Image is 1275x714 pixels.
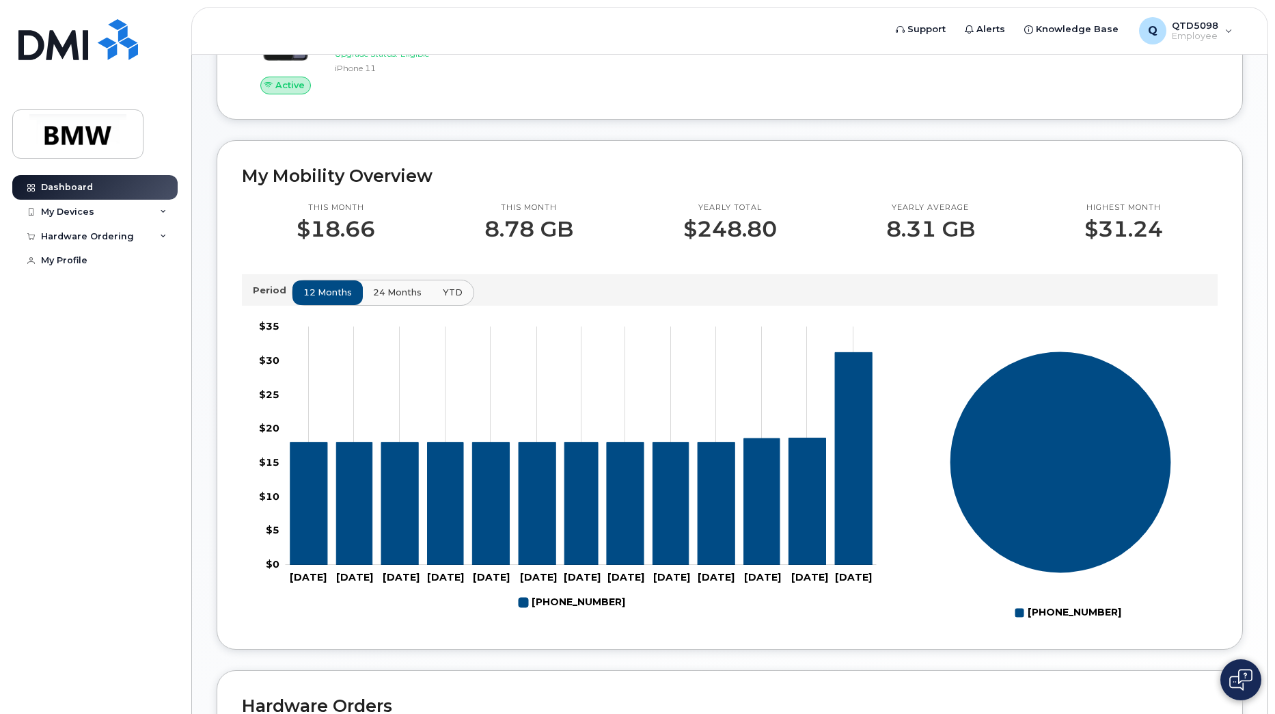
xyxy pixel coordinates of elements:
tspan: [DATE] [520,571,557,583]
span: YTD [443,286,463,299]
tspan: $20 [259,422,279,434]
tspan: $25 [259,388,279,400]
span: Active [275,79,305,92]
a: Support [886,16,955,43]
tspan: [DATE] [427,571,464,583]
g: Chart [950,351,1172,624]
div: QTD5098 [1129,17,1242,44]
tspan: [DATE] [473,571,510,583]
p: 8.31 GB [886,217,975,241]
span: Alerts [976,23,1005,36]
g: 864-386-7437 [290,352,872,565]
tspan: $10 [259,490,279,502]
tspan: [DATE] [744,571,781,583]
p: This month [484,202,573,213]
p: Period [253,284,292,297]
tspan: [DATE] [835,571,872,583]
a: Alerts [955,16,1015,43]
p: $31.24 [1084,217,1163,241]
span: QTD5098 [1172,20,1218,31]
span: 24 months [373,286,422,299]
g: Legend [519,591,625,614]
span: Support [907,23,946,36]
p: Yearly average [886,202,975,213]
tspan: [DATE] [564,571,601,583]
tspan: [DATE] [290,571,327,583]
tspan: [DATE] [607,571,644,583]
g: 864-386-7437 [519,591,625,614]
tspan: [DATE] [653,571,690,583]
p: $248.80 [683,217,777,241]
p: Highest month [1084,202,1163,213]
div: iPhone 11 [335,62,468,74]
p: $18.66 [297,217,375,241]
span: Employee [1172,31,1218,42]
img: Open chat [1229,669,1252,691]
span: Knowledge Base [1036,23,1119,36]
tspan: $0 [266,558,279,570]
tspan: $35 [259,320,279,332]
h2: My Mobility Overview [242,166,1218,186]
tspan: [DATE] [383,571,420,583]
tspan: $5 [266,524,279,536]
tspan: $15 [259,456,279,468]
g: Series [950,351,1172,573]
a: Knowledge Base [1015,16,1128,43]
p: 8.78 GB [484,217,573,241]
g: Chart [259,320,877,614]
tspan: [DATE] [791,571,828,583]
span: Upgrade Status: [335,49,398,59]
tspan: [DATE] [336,571,373,583]
span: Eligible [400,49,429,59]
p: This month [297,202,375,213]
span: Q [1148,23,1157,39]
g: Legend [1015,601,1121,624]
tspan: $30 [259,354,279,366]
tspan: [DATE] [698,571,735,583]
p: Yearly total [683,202,777,213]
